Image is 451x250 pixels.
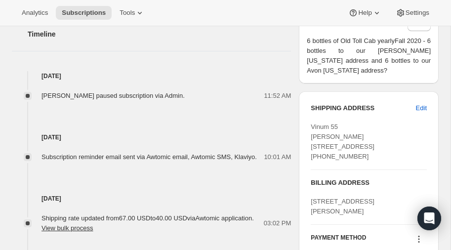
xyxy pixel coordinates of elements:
[264,91,291,101] span: 11:52 AM
[311,178,427,188] h3: BILLING ADDRESS
[311,123,374,160] span: Vinum 55 [PERSON_NAME] [STREET_ADDRESS] [PHONE_NUMBER]
[342,6,387,20] button: Help
[12,71,291,81] h4: [DATE]
[12,132,291,142] h4: [DATE]
[264,152,291,162] span: 10:01 AM
[28,29,291,39] h2: Timeline
[410,100,433,116] button: Edit
[358,9,371,17] span: Help
[12,194,291,204] h4: [DATE]
[41,224,93,232] button: View bulk process
[390,6,435,20] button: Settings
[56,6,112,20] button: Subscriptions
[311,103,415,113] h3: SHIPPING ADDRESS
[311,234,366,247] h3: PAYMENT METHOD
[417,207,441,230] div: Open Intercom Messenger
[41,153,257,161] span: Subscription reminder email sent via Awtomic email, Awtomic SMS, Klaviyo.
[120,9,135,17] span: Tools
[264,218,291,228] span: 03:02 PM
[416,103,427,113] span: Edit
[41,214,254,232] span: Shipping rate updated from 67.00 USD to 40.00 USD via Awtomic application .
[307,36,431,76] span: 6 bottles of Old Toll Cab yearlyFall 2020 - 6 bottles to our [PERSON_NAME] [US_STATE] address and...
[16,6,54,20] button: Analytics
[41,92,185,99] span: [PERSON_NAME] paused subscription via Admin.
[62,9,106,17] span: Subscriptions
[311,198,374,215] span: [STREET_ADDRESS][PERSON_NAME]
[114,6,151,20] button: Tools
[406,9,429,17] span: Settings
[22,9,48,17] span: Analytics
